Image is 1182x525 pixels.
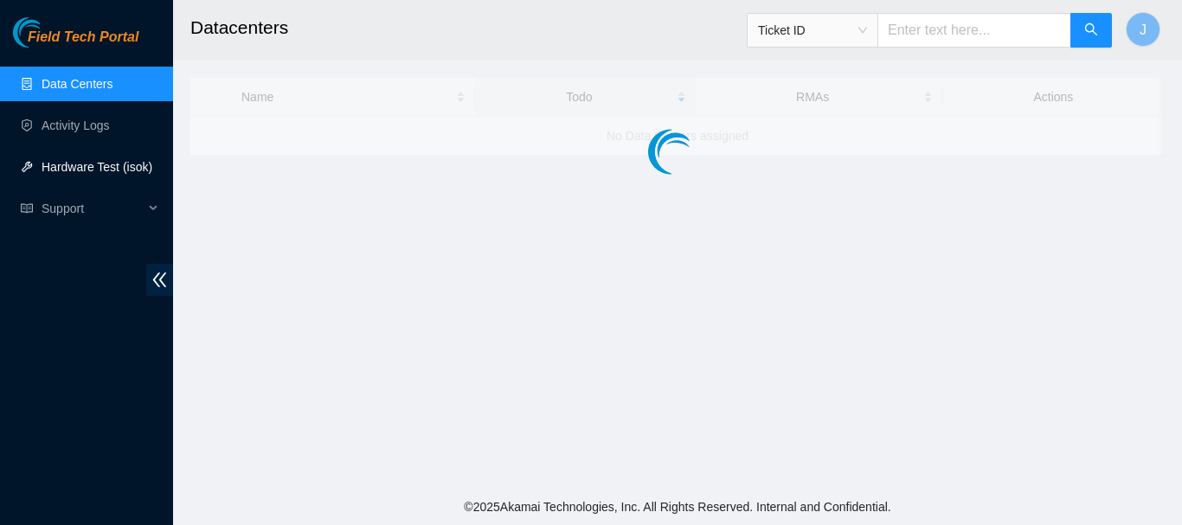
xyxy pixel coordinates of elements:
input: Enter text here... [877,13,1071,48]
a: Data Centers [42,77,112,91]
footer: © 2025 Akamai Technologies, Inc. All Rights Reserved. Internal and Confidential. [173,489,1182,525]
span: Support [42,191,144,226]
span: Ticket ID [758,17,867,43]
a: Activity Logs [42,118,110,132]
button: J [1126,12,1160,47]
span: read [21,202,33,214]
img: Akamai Technologies [13,17,87,48]
button: search [1070,13,1112,48]
a: Hardware Test (isok) [42,160,152,174]
a: Akamai TechnologiesField Tech Portal [13,31,138,54]
span: J [1140,19,1147,41]
span: search [1084,22,1098,39]
span: Field Tech Portal [28,29,138,46]
span: double-left [146,264,173,296]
